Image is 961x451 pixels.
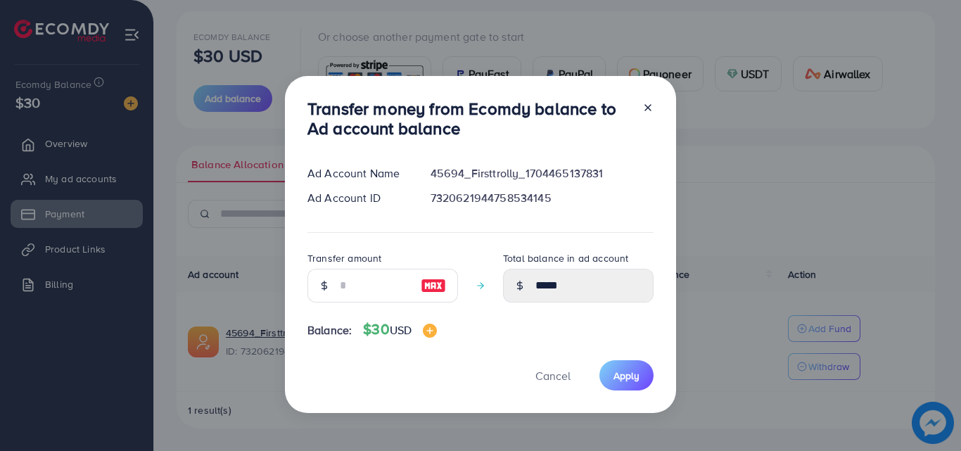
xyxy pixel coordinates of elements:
[307,322,352,338] span: Balance:
[599,360,654,390] button: Apply
[363,321,437,338] h4: $30
[390,322,412,338] span: USD
[613,369,639,383] span: Apply
[421,277,446,294] img: image
[419,190,665,206] div: 7320621944758534145
[307,251,381,265] label: Transfer amount
[296,165,419,182] div: Ad Account Name
[307,99,631,139] h3: Transfer money from Ecomdy balance to Ad account balance
[419,165,665,182] div: 45694_Firsttrolly_1704465137831
[296,190,419,206] div: Ad Account ID
[423,324,437,338] img: image
[535,368,571,383] span: Cancel
[518,360,588,390] button: Cancel
[503,251,628,265] label: Total balance in ad account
